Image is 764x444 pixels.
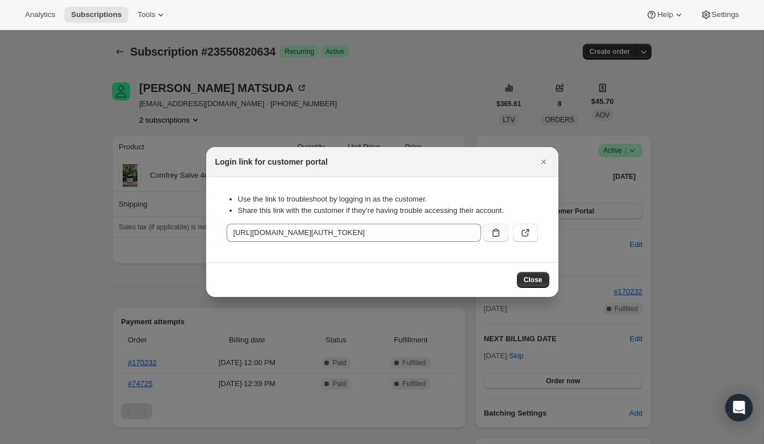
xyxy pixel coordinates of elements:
button: Analytics [18,7,62,23]
span: Close [524,275,542,284]
h2: Login link for customer portal [215,156,328,167]
button: Close [517,272,549,288]
div: Open Intercom Messenger [725,394,753,421]
span: Subscriptions [71,10,122,19]
button: Help [639,7,691,23]
button: Subscriptions [64,7,128,23]
span: Tools [137,10,155,19]
span: Analytics [25,10,55,19]
span: Help [657,10,673,19]
button: Close [536,154,552,170]
button: Tools [131,7,173,23]
span: Settings [712,10,739,19]
button: Settings [694,7,746,23]
li: Share this link with the customer if they’re having trouble accessing their account. [238,205,538,216]
li: Use the link to troubleshoot by logging in as the customer. [238,194,538,205]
